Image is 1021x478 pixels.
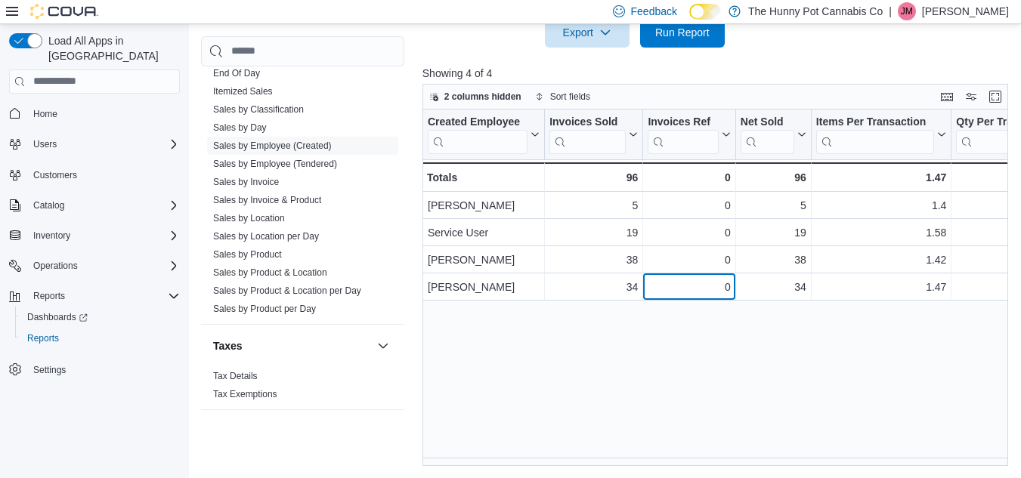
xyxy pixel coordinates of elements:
[550,91,590,103] span: Sort fields
[549,115,626,153] div: Invoices Sold
[213,302,316,314] span: Sales by Product per Day
[3,358,186,380] button: Settings
[816,196,947,214] div: 1.4
[427,168,540,187] div: Totals
[741,196,806,214] div: 5
[21,329,180,347] span: Reports
[213,139,332,151] span: Sales by Employee (Created)
[213,212,285,223] a: Sales by Location
[3,195,186,216] button: Catalog
[689,4,721,20] input: Dark Mode
[213,193,321,205] span: Sales by Invoice & Product
[27,311,88,323] span: Dashboards
[27,257,84,275] button: Operations
[648,224,730,242] div: 0
[33,169,77,181] span: Customers
[27,227,76,245] button: Inventory
[648,115,718,129] div: Invoices Ref
[816,168,947,187] div: 1.47
[549,251,638,269] div: 38
[33,108,57,120] span: Home
[21,329,65,347] a: Reports
[428,251,540,269] div: [PERSON_NAME]
[374,336,392,354] button: Taxes
[213,338,243,353] h3: Taxes
[213,122,267,132] a: Sales by Day
[816,115,935,129] div: Items Per Transaction
[21,308,94,326] a: Dashboards
[33,260,78,272] span: Operations
[213,85,273,96] a: Itemized Sales
[213,140,332,150] a: Sales by Employee (Created)
[549,168,638,187] div: 96
[213,211,285,224] span: Sales by Location
[816,278,947,296] div: 1.47
[3,103,186,125] button: Home
[213,248,282,259] a: Sales by Product
[938,88,956,106] button: Keyboard shortcuts
[3,225,186,246] button: Inventory
[27,196,180,214] span: Catalog
[545,17,630,48] button: Export
[529,88,596,106] button: Sort fields
[27,287,71,305] button: Reports
[741,251,806,269] div: 38
[655,25,710,40] span: Run Report
[27,359,180,378] span: Settings
[27,332,59,344] span: Reports
[741,278,806,296] div: 34
[3,255,186,276] button: Operations
[213,230,319,242] span: Sales by Location per Day
[3,134,186,155] button: Users
[741,224,806,242] div: 19
[428,115,528,153] div: Created Employee
[27,196,70,214] button: Catalog
[213,266,327,278] span: Sales by Product & Location
[27,104,180,123] span: Home
[640,17,725,48] button: Run Report
[213,67,260,78] a: End Of Day
[816,115,947,153] button: Items Per Transaction
[27,166,83,184] a: Customers
[27,135,180,153] span: Users
[213,176,279,187] a: Sales by Invoice
[741,115,806,153] button: Net Sold
[213,387,277,399] span: Tax Exemptions
[213,121,267,133] span: Sales by Day
[213,388,277,399] a: Tax Exemptions
[3,164,186,186] button: Customers
[27,105,63,123] a: Home
[33,199,64,211] span: Catalog
[741,168,806,187] div: 96
[213,303,316,313] a: Sales by Product per Day
[428,224,540,242] div: Service User
[213,103,304,114] a: Sales by Classification
[816,224,947,242] div: 1.58
[549,115,638,153] button: Invoices Sold
[816,251,947,269] div: 1.42
[27,287,180,305] span: Reports
[213,66,260,79] span: End Of Day
[648,168,730,187] div: 0
[213,103,304,115] span: Sales by Classification
[648,251,730,269] div: 0
[922,2,1009,20] p: [PERSON_NAME]
[15,328,186,349] button: Reports
[422,66,1014,81] p: Showing 4 of 4
[554,17,620,48] span: Export
[201,63,404,323] div: Sales
[27,227,180,245] span: Inventory
[21,308,180,326] span: Dashboards
[213,369,258,381] span: Tax Details
[648,278,730,296] div: 0
[648,196,730,214] div: 0
[741,115,794,129] div: Net Sold
[889,2,892,20] p: |
[9,97,180,420] nav: Complex example
[33,230,70,242] span: Inventory
[201,366,404,409] div: Taxes
[27,165,180,184] span: Customers
[648,115,718,153] div: Invoices Ref
[549,278,638,296] div: 34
